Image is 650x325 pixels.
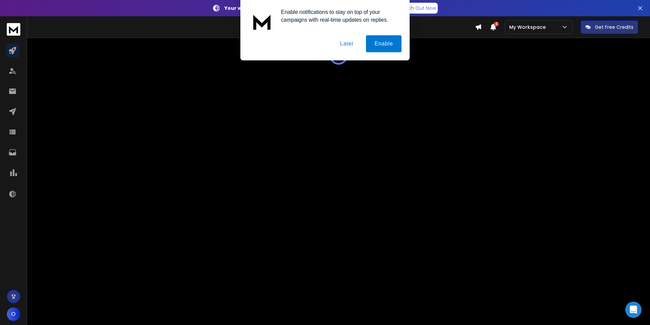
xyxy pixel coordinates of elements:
button: O [7,307,20,321]
div: Enable notifications to stay on top of your campaigns with real-time updates on replies. [276,8,402,24]
button: Later [331,35,362,52]
img: notification icon [248,8,276,35]
div: Open Intercom Messenger [625,302,642,318]
button: Enable [366,35,402,52]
